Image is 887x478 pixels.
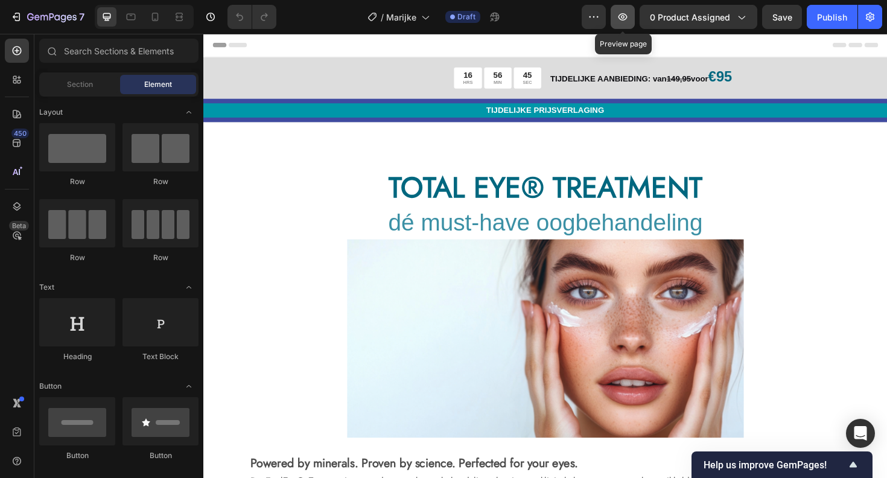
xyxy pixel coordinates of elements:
div: 45 [339,38,348,49]
span: Help us improve GemPages! [704,459,846,471]
span: Element [144,79,172,90]
button: Publish [807,5,857,29]
div: Beta [9,221,29,231]
span: Toggle open [179,278,199,297]
div: Row [122,176,199,187]
s: 149,95 [491,43,517,53]
button: Show survey - Help us improve GemPages! [704,457,860,472]
input: Search Sections & Elements [39,39,199,63]
p: TIJDELIJKE AANBIEDING: van voor [367,39,723,54]
p: SEC [339,49,348,55]
div: 56 [307,38,317,49]
span: Layout [39,107,63,118]
iframe: Design area [203,34,887,478]
span: Section [67,79,93,90]
div: Heading [39,351,115,362]
img: gempages_585828344579228445-fd562c65-1858-47ea-80d8-be2dd8999c5f.png [152,218,573,428]
span: €95 [535,37,560,54]
span: Button [39,381,62,392]
span: / [381,11,384,24]
span: Toggle open [179,377,199,396]
div: 16 [275,38,285,49]
div: Row [122,252,199,263]
span: Marijke [386,11,416,24]
div: Button [122,450,199,461]
button: Save [762,5,802,29]
h2: dé must-have oogbehandeling [48,183,676,218]
p: TIJDELIJKE PRIJSVERLAGING [1,75,723,88]
button: 0 product assigned [640,5,757,29]
span: Toggle open [179,103,199,122]
button: 7 [5,5,90,29]
div: Undo/Redo [227,5,276,29]
div: Text Block [122,351,199,362]
p: MIN [307,49,317,55]
div: Row [39,252,115,263]
div: Button [39,450,115,461]
div: Publish [817,11,847,24]
p: 7 [79,10,84,24]
h2: TOTAL EYE® TREATMENT [48,142,676,183]
span: Save [772,12,792,22]
div: 450 [11,129,29,138]
strong: Powered by minerals. Proven by science. Perfected for your eyes. [49,446,396,464]
p: HRS [275,49,285,55]
span: Text [39,282,54,293]
span: 0 product assigned [650,11,730,24]
div: Row [39,176,115,187]
span: Draft [457,11,475,22]
div: Open Intercom Messenger [846,419,875,448]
